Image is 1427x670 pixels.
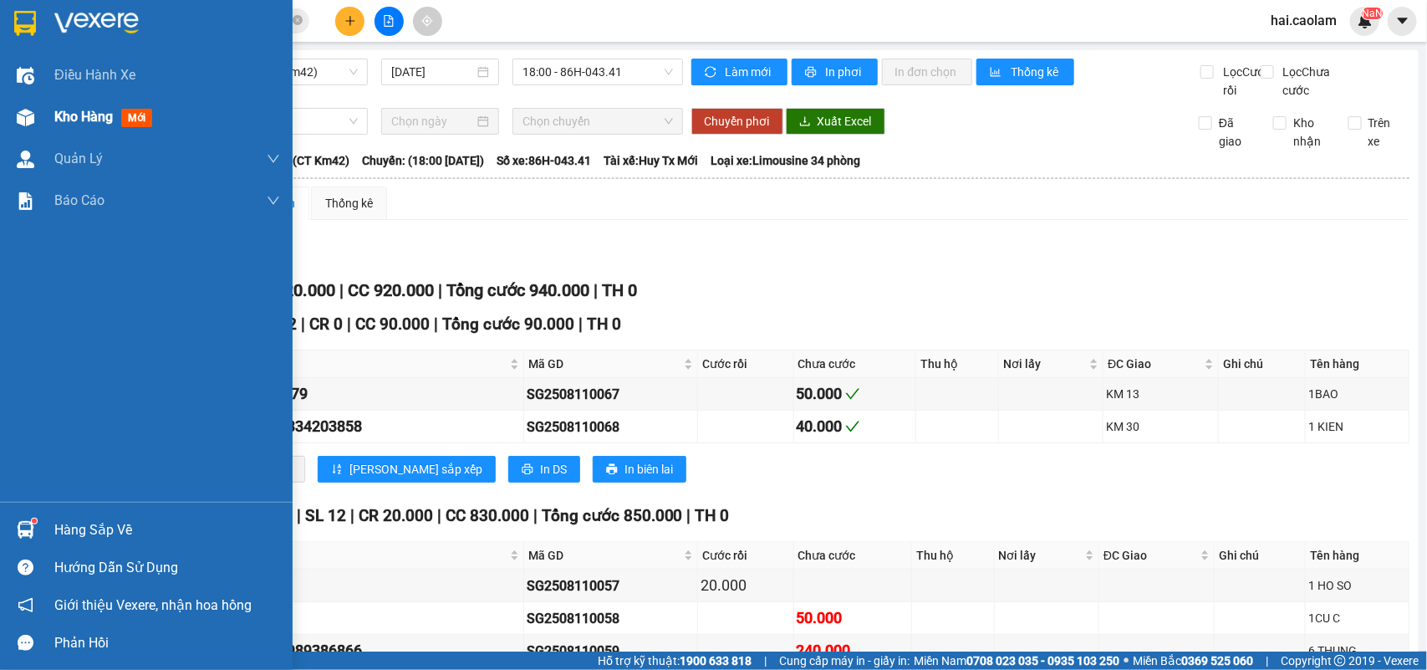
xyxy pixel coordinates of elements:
span: Kho nhận [1287,114,1335,151]
span: CC 920.000 [348,280,434,300]
img: solution-icon [17,192,34,210]
th: Ghi chú [1219,350,1306,378]
strong: 0369 525 060 [1181,654,1253,667]
button: plus [335,7,364,36]
span: Hỗ trợ kỹ thuật: [598,652,752,670]
button: downloadXuất Excel [786,108,885,135]
img: warehouse-icon [17,151,34,168]
span: hai.caolam [1257,10,1350,31]
span: Kho hàng [54,109,113,125]
img: logo.jpg [181,21,222,61]
span: TH 0 [696,506,730,525]
div: 1 KIEN [1308,417,1406,436]
span: Loại xe: Limousine 34 phòng [711,151,860,170]
span: caret-down [1395,13,1410,28]
button: bar-chartThống kê [976,59,1074,85]
span: Báo cáo [54,190,104,211]
div: 1CU C [1308,609,1406,627]
th: Ghi chú [1215,542,1306,570]
span: Miền Bắc [1133,652,1253,670]
div: 1BAO [1308,385,1406,403]
button: syncLàm mới [691,59,787,85]
span: printer [522,463,533,477]
button: In đơn chọn [882,59,973,85]
button: file-add [375,7,404,36]
button: printerIn DS [508,456,580,483]
span: sync [705,66,719,79]
span: down [267,152,280,166]
img: warehouse-icon [17,109,34,126]
span: Người nhận [162,355,507,373]
b: [DOMAIN_NAME] [140,64,230,77]
div: 1 HO SO [1308,576,1406,595]
span: bar-chart [990,66,1004,79]
span: printer [805,66,819,79]
div: SG2508110057 [527,575,695,596]
div: AN 0946787170 [161,606,521,630]
th: Chưa cước [794,350,917,378]
span: Thống kê [1011,63,1061,81]
div: 20.000 [701,574,791,597]
span: SL 12 [305,506,346,525]
span: | [594,280,598,300]
span: | [578,315,583,334]
span: | [437,506,441,525]
th: Cước rồi [698,542,794,570]
img: warehouse-icon [17,521,34,539]
span: | [301,315,305,334]
div: ANH HAI 0944382779 [161,382,521,406]
span: Tài xế: Huy Tx Mới [604,151,698,170]
span: Điều hành xe [54,64,135,85]
span: [PERSON_NAME] sắp xếp [349,460,482,478]
span: TH 0 [602,280,637,300]
div: KM 13 [1106,385,1215,403]
span: ⚪️ [1124,657,1129,664]
span: mới [121,109,152,127]
span: Cung cấp máy in - giấy in: [779,652,910,670]
span: CR 0 [309,315,343,334]
div: 6 THUNG [1308,642,1406,660]
span: Tổng cước 850.000 [542,506,683,525]
img: logo-vxr [14,11,36,36]
button: printerIn biên lai [593,456,686,483]
div: SG2508110058 [527,608,695,629]
th: Thu hộ [912,542,995,570]
th: Cước rồi [698,350,794,378]
span: aim [421,15,433,27]
div: SG2508110068 [527,417,695,437]
span: close-circle [293,15,303,25]
span: ĐC Giao [1103,546,1197,565]
b: [PERSON_NAME] [21,108,94,187]
span: notification [18,597,33,613]
span: | [1266,652,1268,670]
div: Hàng sắp về [54,518,280,543]
span: check [845,386,860,401]
span: | [687,506,691,525]
div: [PERSON_NAME] 0989386866 [161,639,521,662]
span: Lọc Chưa cước [1277,63,1351,100]
th: Thu hộ [916,350,999,378]
button: aim [413,7,442,36]
span: question-circle [18,560,33,575]
span: | [347,315,351,334]
img: warehouse-icon [17,67,34,84]
li: (c) 2017 [140,79,230,100]
td: SG2508110067 [524,378,698,411]
sup: NaN [1362,8,1383,19]
span: printer [606,463,618,477]
div: 50.000 [797,606,909,630]
span: | [350,506,354,525]
span: CC 830.000 [446,506,529,525]
td: SG2508110059 [524,635,698,667]
span: In biên lai [624,460,673,478]
div: Phản hồi [54,631,280,656]
span: CR 20.000 [258,280,335,300]
input: 11/08/2025 [391,63,474,81]
th: Tên hàng [1306,542,1409,570]
div: Hướng dẫn sử dụng [54,555,280,580]
td: SG2508110057 [524,570,698,602]
button: sort-ascending[PERSON_NAME] sắp xếp [318,456,496,483]
th: Tên hàng [1306,350,1409,378]
span: In phơi [826,63,864,81]
div: SG2508110059 [527,641,695,662]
